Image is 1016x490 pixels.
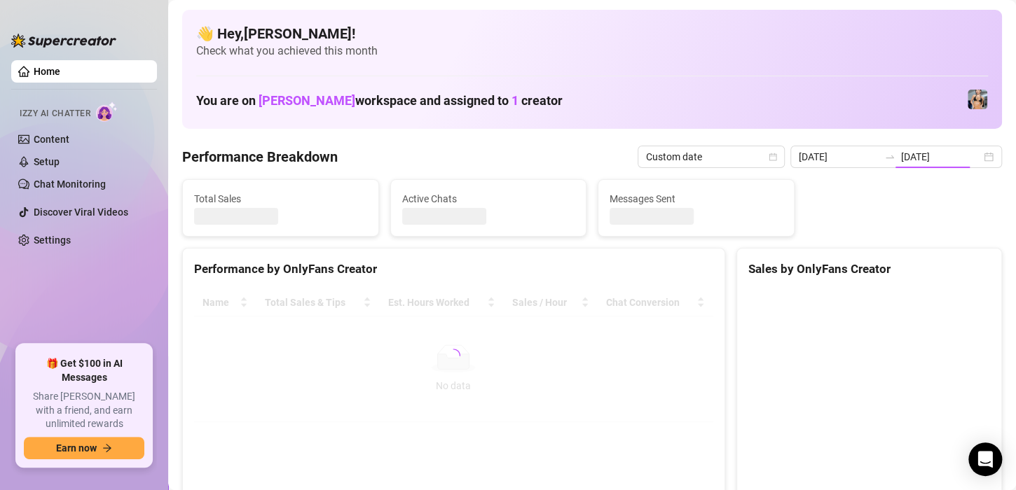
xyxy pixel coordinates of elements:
[24,390,144,431] span: Share [PERSON_NAME] with a friend, and earn unlimited rewards
[968,90,987,109] img: Veronica
[196,24,988,43] h4: 👋 Hey, [PERSON_NAME] !
[24,437,144,459] button: Earn nowarrow-right
[196,43,988,59] span: Check what you achieved this month
[196,93,563,108] h1: You are on workspace and assigned to creator
[884,151,895,162] span: to
[646,146,776,167] span: Custom date
[194,191,367,206] span: Total Sales
[968,442,1002,476] div: Open Intercom Messenger
[901,149,981,164] input: End date
[445,346,462,364] span: loading
[34,156,60,167] a: Setup
[34,178,106,190] a: Chat Monitoring
[20,107,90,120] span: Izzy AI Chatter
[11,34,116,48] img: logo-BBDzfeDw.svg
[610,191,783,206] span: Messages Sent
[799,149,879,164] input: Start date
[24,357,144,384] span: 🎁 Get $100 in AI Messages
[769,153,777,161] span: calendar
[34,66,60,77] a: Home
[182,147,338,167] h4: Performance Breakdown
[402,191,575,206] span: Active Chats
[34,134,69,145] a: Content
[259,93,355,108] span: [PERSON_NAME]
[102,443,112,453] span: arrow-right
[884,151,895,162] span: swap-right
[512,93,519,108] span: 1
[96,101,118,122] img: AI Chatter
[34,234,71,246] a: Settings
[194,260,713,279] div: Performance by OnlyFans Creator
[34,206,128,218] a: Discover Viral Videos
[56,442,97,454] span: Earn now
[748,260,990,279] div: Sales by OnlyFans Creator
